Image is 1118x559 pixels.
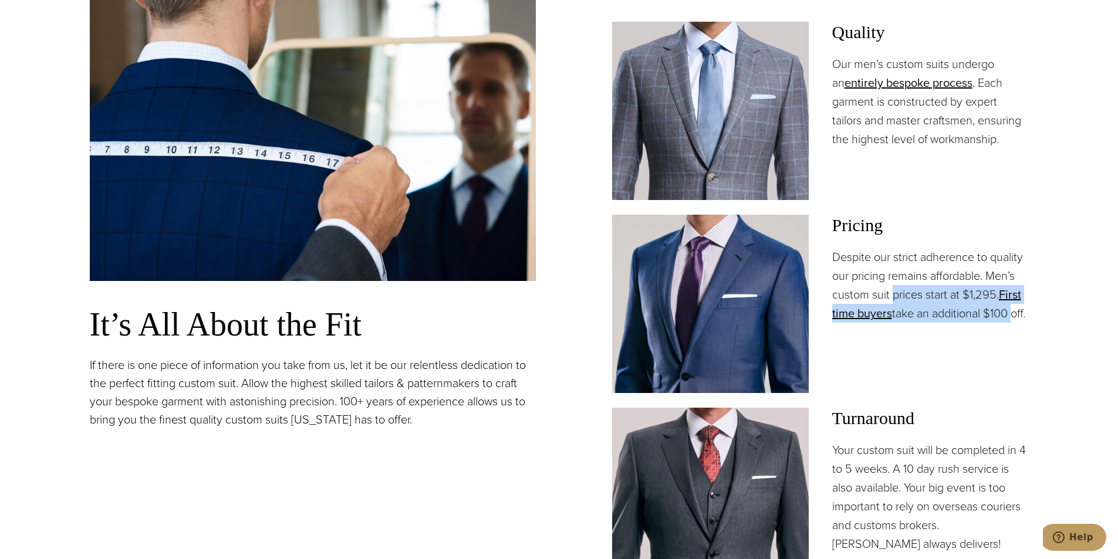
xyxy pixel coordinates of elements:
a: entirely bespoke process [845,74,972,92]
h3: It’s All About the Fit [90,304,536,344]
iframe: Opens a widget where you can chat to one of our agents [1043,524,1106,553]
img: Client in Zegna grey windowpane bespoke suit with white shirt and light blue tie. [612,22,809,200]
p: Despite our strict adherence to quality our pricing remains affordable. Men’s custom suit prices ... [832,248,1029,323]
p: Our men’s custom suits undergo an . Each garment is constructed by expert tailors and master craf... [832,55,1029,148]
h3: Turnaround [832,408,1029,429]
img: Client in blue solid custom made suit with white shirt and navy tie. Fabric by Scabal. [612,215,809,393]
p: Your custom suit will be completed in 4 to 5 weeks. A 10 day rush service is also available. Your... [832,441,1029,553]
a: First time buyers [832,286,1021,322]
h3: Pricing [832,215,1029,236]
h3: Quality [832,22,1029,43]
p: If there is one piece of information you take from us, let it be our relentless dedication to the... [90,356,536,429]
